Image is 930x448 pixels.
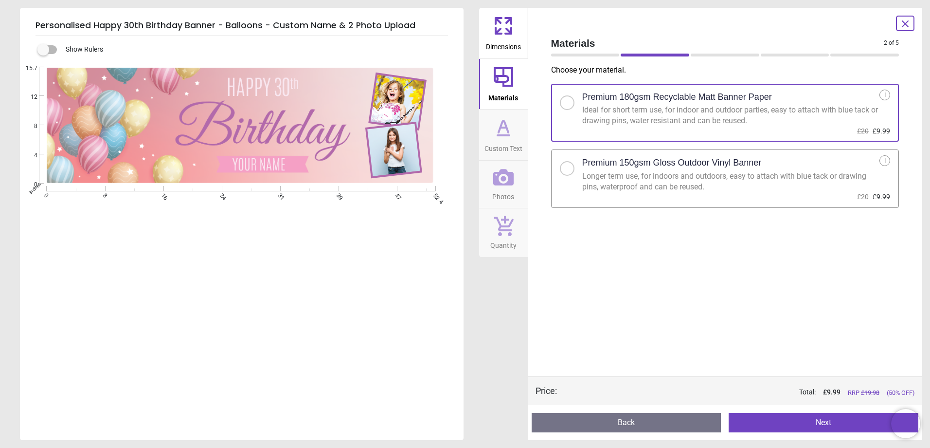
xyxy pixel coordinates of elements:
span: Materials [488,89,518,103]
div: Total: [572,388,915,397]
span: £9.99 [873,127,890,135]
span: 8 [19,122,37,131]
button: Back [532,413,721,432]
span: (50% OFF) [887,389,914,397]
span: £20 [857,127,869,135]
span: 47 [393,192,399,198]
span: £ [823,388,841,397]
span: Photos [492,187,514,202]
span: 39 [334,192,340,198]
span: £20 [857,193,869,201]
p: Choose your material . [551,65,907,75]
div: i [879,90,890,100]
span: 12 [19,93,37,101]
button: Custom Text [479,110,528,160]
h2: Premium 150gsm Gloss Outdoor Vinyl Banner [582,157,762,169]
span: 4 [19,151,37,160]
button: Photos [479,161,528,208]
span: 0 [42,192,49,198]
span: 2 of 5 [884,39,899,47]
button: Quantity [479,208,528,257]
span: 24 [217,192,224,198]
div: Longer term use, for indoors and outdoors, easy to attach with blue tack or drawing pins, waterpr... [582,171,880,193]
span: 0 [19,181,37,189]
iframe: Brevo live chat [891,409,920,438]
span: Custom Text [484,139,522,154]
span: RRP [848,389,879,397]
span: 52.4 [431,192,437,198]
div: Ideal for short term use, for indoor and outdoor parties, easy to attach with blue tack or drawin... [582,105,880,127]
span: Quantity [490,236,517,251]
span: 16 [159,192,165,198]
button: Dimensions [479,8,528,58]
span: 9.99 [827,388,841,396]
span: £ 19.98 [861,389,879,396]
span: 31 [276,192,282,198]
span: Dimensions [486,37,521,52]
div: i [879,155,890,166]
button: Materials [479,59,528,110]
span: 15.7 [19,64,37,73]
button: Next [729,413,918,432]
h5: Personalised Happy 30th Birthday Banner - Balloons - Custom Name & 2 Photo Upload [36,16,448,36]
span: 8 [101,192,107,198]
div: Price : [536,385,557,397]
div: Show Rulers [43,44,464,56]
h2: Premium 180gsm Recyclable Matt Banner Paper [582,91,772,103]
span: Materials [551,36,884,50]
span: £9.99 [873,193,890,201]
